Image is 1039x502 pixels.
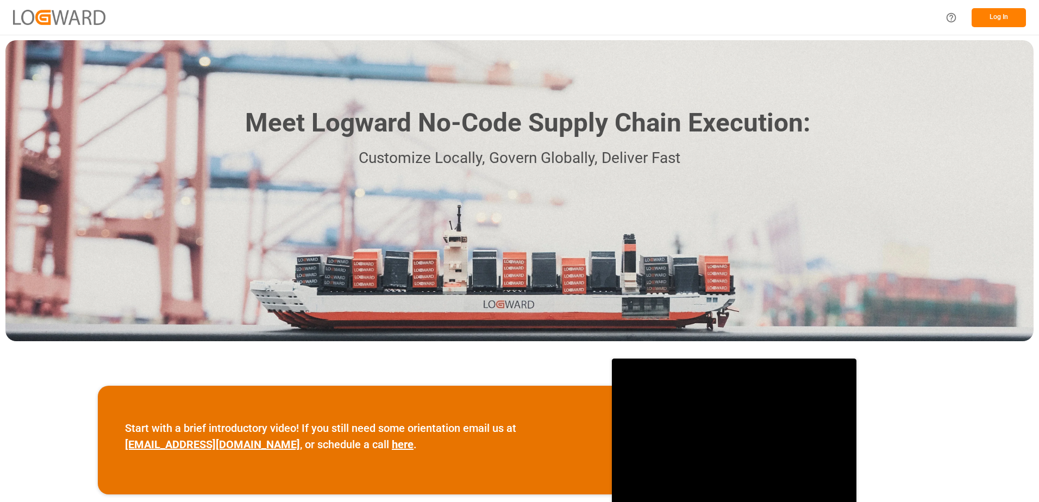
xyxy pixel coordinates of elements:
p: Customize Locally, Govern Globally, Deliver Fast [229,146,810,171]
button: Help Center [939,5,963,30]
p: Start with a brief introductory video! If you still need some orientation email us at , or schedu... [125,420,585,453]
a: here [392,438,414,451]
img: Logward_new_orange.png [13,10,105,24]
button: Log In [972,8,1026,27]
a: [EMAIL_ADDRESS][DOMAIN_NAME] [125,438,300,451]
h1: Meet Logward No-Code Supply Chain Execution: [245,104,810,142]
